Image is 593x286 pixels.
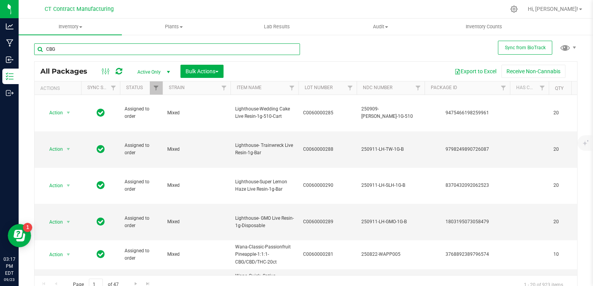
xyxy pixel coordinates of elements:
[125,215,158,229] span: Assigned to order
[167,251,226,258] span: Mixed
[97,107,105,118] span: In Sync
[449,65,501,78] button: Export to Excel
[19,19,122,35] a: Inventory
[186,68,218,74] span: Bulk Actions
[237,85,262,90] a: Item Name
[509,5,519,13] div: Manage settings
[125,178,158,193] span: Assigned to order
[303,182,352,189] span: C0060000290
[303,218,352,226] span: C0060000289
[553,146,583,153] span: 20
[45,6,114,12] span: CT Contract Manufacturing
[97,144,105,155] span: In Sync
[19,23,122,30] span: Inventory
[344,81,357,95] a: Filter
[42,249,63,260] span: Action
[235,105,294,120] span: Lighthouse-Wedding Cake Live Resin-1g-510-Cart
[225,19,329,35] a: Lab Results
[423,109,511,117] div: 9475466198259961
[180,65,224,78] button: Bulk Actions
[167,109,226,117] span: Mixed
[253,23,300,30] span: Lab Results
[6,72,14,80] inline-svg: Inventory
[432,19,536,35] a: Inventory Counts
[303,251,352,258] span: C0060000281
[6,22,14,30] inline-svg: Analytics
[42,144,63,155] span: Action
[3,277,15,283] p: 09/23
[329,19,432,35] a: Audit
[64,249,73,260] span: select
[8,224,31,247] iframe: Resource center
[167,182,226,189] span: Mixed
[286,81,298,95] a: Filter
[122,19,225,35] a: Plants
[64,107,73,118] span: select
[553,182,583,189] span: 20
[303,146,352,153] span: C0060000288
[329,23,432,30] span: Audit
[361,182,420,189] span: 250911-LH-SLH-1G-B
[555,86,564,91] a: Qty
[510,81,549,95] th: Has COA
[42,107,63,118] span: Action
[150,81,163,95] a: Filter
[23,223,32,232] iframe: Resource center unread badge
[497,81,510,95] a: Filter
[431,85,457,90] a: Package ID
[97,249,105,260] span: In Sync
[361,218,420,226] span: 250911-LH-GMO-1G-B
[40,67,95,76] span: All Packages
[97,216,105,227] span: In Sync
[423,146,511,153] div: 9798249890726087
[498,41,552,55] button: Sync from BioTrack
[553,251,583,258] span: 10
[97,180,105,191] span: In Sync
[553,109,583,117] span: 20
[423,218,511,226] div: 1803195073058479
[235,215,294,229] span: Lighthouse- GMO Live Resin-1g-Disposable
[6,89,14,97] inline-svg: Outbound
[361,251,420,258] span: 250822-WAPP005
[87,85,117,90] a: Sync Status
[361,105,420,120] span: 250909-[PERSON_NAME]-1G-510
[125,142,158,157] span: Assigned to order
[167,146,226,153] span: Mixed
[218,81,231,95] a: Filter
[169,85,185,90] a: Strain
[6,56,14,64] inline-svg: Inbound
[42,217,63,227] span: Action
[64,180,73,191] span: select
[167,218,226,226] span: Mixed
[126,85,143,90] a: Status
[528,6,578,12] span: Hi, [PERSON_NAME]!
[125,247,158,262] span: Assigned to order
[40,86,78,91] div: Actions
[3,256,15,277] p: 03:17 PM EDT
[455,23,513,30] span: Inventory Counts
[6,39,14,47] inline-svg: Manufacturing
[34,43,300,55] input: Search Package ID, Item Name, SKU, Lot or Part Number...
[235,142,294,157] span: Lighthouse- Trainwreck Live Resin-1g-Bar
[303,109,352,117] span: C0060000285
[505,45,546,50] span: Sync from BioTrack
[107,81,120,95] a: Filter
[64,217,73,227] span: select
[501,65,565,78] button: Receive Non-Cannabis
[423,251,511,258] div: 3768892389796574
[423,182,511,189] div: 8370432092062523
[361,146,420,153] span: 250911-LH-TW-1G-B
[235,178,294,193] span: Lighthouse-Super Lemon Haze Live Resin-1g-Bar
[553,218,583,226] span: 20
[363,85,392,90] a: NDC Number
[125,105,158,120] span: Assigned to order
[305,85,333,90] a: Lot Number
[64,144,73,155] span: select
[42,180,63,191] span: Action
[412,81,425,95] a: Filter
[235,243,294,266] span: Wana-Classic-Passionfruit Pineapple-1:1:1-CBG/CBD/THC-20ct
[122,23,225,30] span: Plants
[536,81,549,95] a: Filter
